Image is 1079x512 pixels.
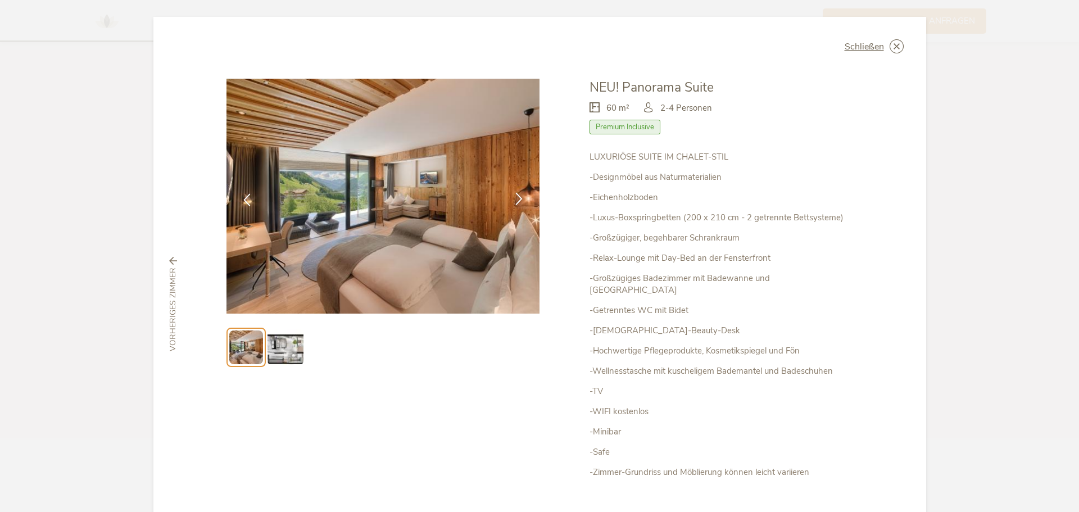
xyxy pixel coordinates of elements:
[590,325,853,337] p: -[DEMOGRAPHIC_DATA]-Beauty-Desk
[590,232,853,244] p: -Großzügiger, begehbarer Schrankraum
[590,151,853,163] p: LUXURIÖSE SUITE IM CHALET-STIL
[660,102,712,114] span: 2-4 Personen
[167,268,179,351] span: vorheriges Zimmer
[590,426,853,438] p: -Minibar
[590,305,853,316] p: -Getrenntes WC mit Bidet
[590,252,853,264] p: -Relax-Lounge mit Day-Bed an der Fensterfront
[590,192,853,203] p: -Eichenholzboden
[229,330,263,364] img: Preview
[268,329,303,365] img: Preview
[606,102,629,114] span: 60 m²
[845,42,884,51] span: Schließen
[590,171,853,183] p: -Designmöbel aus Naturmaterialien
[590,273,853,296] p: -Großzügiges Badezimmer mit Badewanne und [GEOGRAPHIC_DATA]
[590,386,853,397] p: -TV
[590,120,660,134] span: Premium Inclusive
[590,79,714,96] span: NEU! Panorama Suite
[590,406,853,418] p: -WIFI kostenlos
[226,79,540,314] img: NEU! Panorama Suite
[590,345,853,357] p: -Hochwertige Pflegeprodukte, Kosmetikspiegel und Fön
[590,212,853,224] p: -Luxus-Boxspringbetten (200 x 210 cm - 2 getrennte Bettsysteme)
[590,365,853,377] p: -Wellnesstasche mit kuscheligem Bademantel und Badeschuhen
